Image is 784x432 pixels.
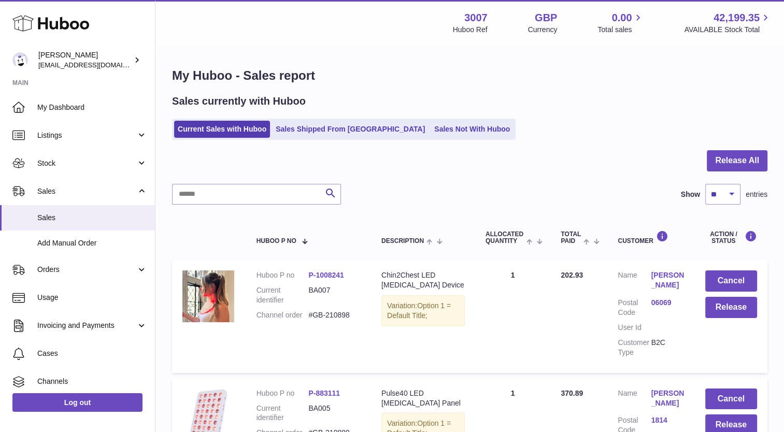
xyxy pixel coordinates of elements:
dt: Name [618,270,651,293]
dt: Huboo P no [256,270,309,280]
span: AVAILABLE Stock Total [684,25,772,35]
dd: BA007 [308,285,361,305]
a: 42,199.35 AVAILABLE Stock Total [684,11,772,35]
span: Orders [37,265,136,275]
button: Cancel [705,270,757,292]
dt: Current identifier [256,285,309,305]
dt: Customer Type [618,338,651,357]
img: 1_b267aea5-91db-496f-be72-e1a57b430806.png [182,270,234,322]
span: Cases [37,349,147,358]
span: Usage [37,293,147,303]
dd: #GB-210898 [308,310,361,320]
div: Huboo Ref [453,25,488,35]
button: Release All [707,150,767,171]
button: Cancel [705,388,757,410]
a: P-1008241 [308,271,344,279]
span: My Dashboard [37,103,147,112]
button: Release [705,297,757,318]
dt: Channel order [256,310,309,320]
span: Option 1 = Default Title; [387,301,451,320]
div: Variation: [381,295,465,326]
span: Invoicing and Payments [37,321,136,330]
span: 202.93 [561,271,583,279]
a: Current Sales with Huboo [174,121,270,138]
dt: User Id [618,323,651,333]
a: P-883111 [308,389,340,397]
dd: B2C [651,338,684,357]
a: Sales Not With Huboo [431,121,514,138]
dt: Postal Code [618,298,651,318]
span: Total sales [597,25,644,35]
div: Chin2Chest LED [MEDICAL_DATA] Device [381,270,465,290]
span: Add Manual Order [37,238,147,248]
dd: BA005 [308,404,361,423]
div: Action / Status [705,231,757,244]
td: 1 [475,260,551,372]
span: 0.00 [612,11,632,25]
a: Sales Shipped From [GEOGRAPHIC_DATA] [272,121,429,138]
dt: Huboo P no [256,388,309,398]
a: 06069 [651,298,684,308]
span: Total paid [561,231,581,244]
strong: GBP [535,11,557,25]
span: ALLOCATED Quantity [486,231,524,244]
div: Currency [528,25,558,35]
a: Log out [12,393,142,412]
span: 370.89 [561,389,583,397]
span: Sales [37,213,147,223]
div: [PERSON_NAME] [38,50,132,70]
span: [EMAIL_ADDRESS][DOMAIN_NAME] [38,61,152,69]
a: 0.00 Total sales [597,11,644,35]
h2: Sales currently with Huboo [172,94,306,108]
span: entries [746,190,767,199]
img: bevmay@maysama.com [12,52,28,68]
a: [PERSON_NAME] [651,270,684,290]
span: Sales [37,186,136,196]
label: Show [681,190,700,199]
span: Stock [37,159,136,168]
span: 42,199.35 [714,11,760,25]
h1: My Huboo - Sales report [172,67,767,84]
div: Pulse40 LED [MEDICAL_DATA] Panel [381,388,465,408]
span: Channels [37,377,147,386]
strong: 3007 [464,11,488,25]
dt: Current identifier [256,404,309,423]
dt: Name [618,388,651,411]
a: 1814 [651,415,684,425]
span: Description [381,238,424,244]
div: Customer [618,231,684,244]
span: Listings [37,131,136,140]
a: [PERSON_NAME] [651,388,684,408]
span: Huboo P no [256,238,296,244]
